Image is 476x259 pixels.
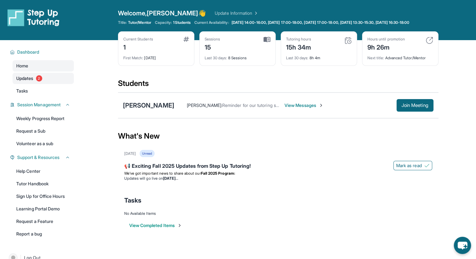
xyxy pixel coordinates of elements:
[17,102,61,108] span: Session Management
[367,52,433,61] div: Advanced Tutor/Mentor
[140,150,155,157] div: Unread
[367,55,384,60] span: Next title :
[232,20,410,25] span: [DATE] 14:00-16:00, [DATE] 17:00-18:00, [DATE] 17:00-18:00, [DATE] 13:30-15:30, [DATE] 16:30-18:00
[13,203,74,214] a: Learning Portal Demo
[396,162,422,169] span: Mark as read
[215,10,258,16] a: Update Information
[319,103,324,108] img: Chevron-Right
[13,85,74,97] a: Tasks
[286,55,309,60] span: Last 30 days :
[397,99,433,112] button: Join Meeting
[163,176,178,181] strong: [DATE]
[284,102,324,108] span: View Messages
[13,166,74,177] a: Help Center
[286,52,352,61] div: 8h 4m
[17,154,59,161] span: Support & Resources
[201,171,235,176] strong: Fall 2025 Program:
[118,9,206,18] span: Welcome, [PERSON_NAME] 👋
[454,237,471,254] button: chat-button
[222,103,336,108] span: Reminder for our tutoring session [DATE] at 5:00pm PST!
[13,138,74,149] a: Volunteer as a sub
[13,228,74,240] a: Report a bug
[155,20,172,25] span: Capacity:
[205,52,270,61] div: 8 Sessions
[13,60,74,71] a: Home
[183,37,189,42] img: card
[124,162,432,171] div: 📢 Exciting Fall 2025 Updates from Step Up Tutoring!
[118,20,127,25] span: Title:
[123,37,153,42] div: Current Students
[402,103,428,107] span: Join Meeting
[15,102,70,108] button: Session Management
[13,125,74,137] a: Request a Sub
[264,37,270,42] img: card
[118,78,438,92] div: Students
[205,55,227,60] span: Last 30 days :
[8,9,59,26] img: logo
[123,55,143,60] span: First Match :
[123,42,153,52] div: 1
[205,37,220,42] div: Sessions
[194,20,229,25] span: Current Availability:
[124,171,201,176] span: We’ve got important news to share about our
[230,20,411,25] a: [DATE] 14:00-16:00, [DATE] 17:00-18:00, [DATE] 17:00-18:00, [DATE] 13:30-15:30, [DATE] 16:30-18:00
[13,191,74,202] a: Sign Up for Office Hours
[13,113,74,124] a: Weekly Progress Report
[129,222,182,229] button: View Completed Items
[286,42,311,52] div: 15h 34m
[367,37,405,42] div: Hours until promotion
[426,37,433,44] img: card
[16,88,28,94] span: Tasks
[393,161,432,170] button: Mark as read
[367,42,405,52] div: 9h 26m
[15,154,70,161] button: Support & Resources
[286,37,311,42] div: Tutoring hours
[124,211,432,216] div: No Available Items
[205,42,220,52] div: 15
[187,103,222,108] span: [PERSON_NAME] :
[123,52,189,61] div: [DATE]
[36,75,42,82] span: 2
[118,122,438,150] div: What's New
[16,63,28,69] span: Home
[17,49,39,55] span: Dashboard
[124,196,141,205] span: Tasks
[173,20,191,25] span: 1 Students
[13,178,74,189] a: Tutor Handbook
[252,10,258,16] img: Chevron Right
[13,73,74,84] a: Updates2
[344,37,352,44] img: card
[13,216,74,227] a: Request a Feature
[128,20,151,25] span: Tutor/Mentor
[16,75,33,82] span: Updates
[15,49,70,55] button: Dashboard
[123,101,174,110] div: [PERSON_NAME]
[124,176,432,181] li: Updates will go live on
[124,151,136,156] div: [DATE]
[424,163,429,168] img: Mark as read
